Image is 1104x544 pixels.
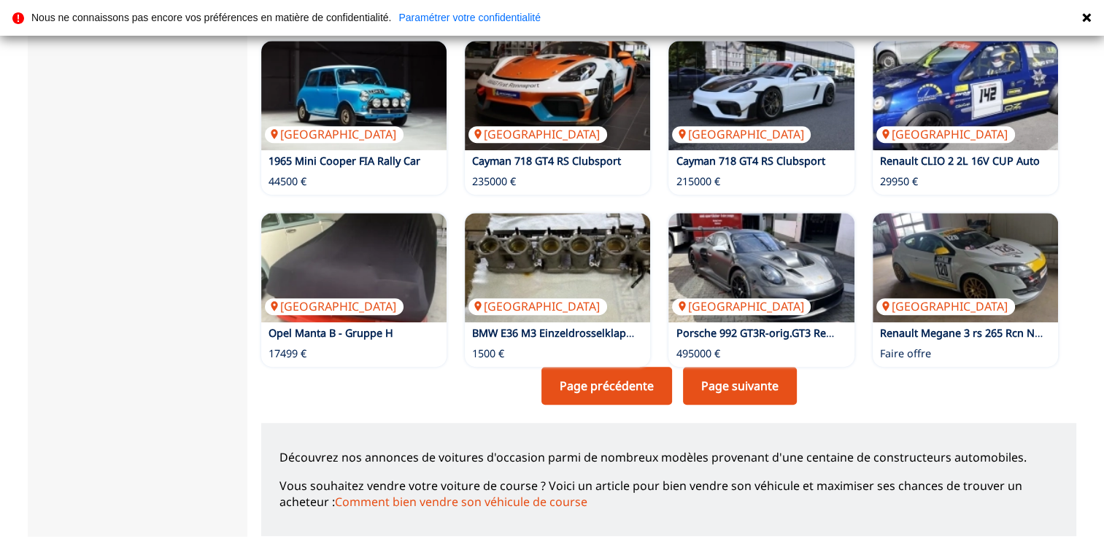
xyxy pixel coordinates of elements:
a: Renault Megane 3 rs 265 Rcn Nls VT2 R2A [880,326,1086,340]
a: Cayman 718 GT4 RS Clubsport [472,154,621,168]
p: [GEOGRAPHIC_DATA] [265,298,404,314]
p: [GEOGRAPHIC_DATA] [468,126,607,142]
a: Cayman 718 GT4 RS Clubsport[GEOGRAPHIC_DATA] [668,41,854,150]
a: Porsche 992 GT3R-orig.GT3 Rennwagen MY23 -Chassis Neu ! [676,326,974,340]
a: 1965 Mini Cooper FIA Rally Car[GEOGRAPHIC_DATA] [261,41,447,150]
p: Nous ne connaissons pas encore vos préférences en matière de confidentialité. [31,12,391,23]
a: Opel Manta B - Gruppe H [269,326,393,340]
p: [GEOGRAPHIC_DATA] [876,298,1015,314]
img: BMW E36 M3 Einzeldrosselklappe incl Einspritzdüsen [465,213,650,322]
a: Paramétrer votre confidentialité [398,12,541,23]
a: Cayman 718 GT4 RS Clubsport [676,154,825,168]
p: Faire offre [880,346,931,361]
a: Renault CLIO 2 2L 16V CUP Auto[GEOGRAPHIC_DATA] [873,41,1058,150]
p: 495000 € [676,346,719,361]
p: [GEOGRAPHIC_DATA] [876,126,1015,142]
img: 1965 Mini Cooper FIA Rally Car [261,41,447,150]
a: Renault CLIO 2 2L 16V CUP Auto [880,154,1040,168]
img: Opel Manta B - Gruppe H [261,213,447,322]
img: Renault CLIO 2 2L 16V CUP Auto [873,41,1058,150]
p: [GEOGRAPHIC_DATA] [672,298,811,314]
img: Porsche 992 GT3R-orig.GT3 Rennwagen MY23 -Chassis Neu ! [668,213,854,322]
img: Cayman 718 GT4 RS Clubsport [465,41,650,150]
p: 1500 € [472,346,504,361]
a: Cayman 718 GT4 RS Clubsport[GEOGRAPHIC_DATA] [465,41,650,150]
p: 215000 € [676,174,719,189]
a: Page précédente [541,367,672,405]
p: 44500 € [269,174,306,189]
p: 235000 € [472,174,516,189]
a: Page suivante [683,367,797,405]
p: [GEOGRAPHIC_DATA] [672,126,811,142]
a: BMW E36 M3 Einzeldrosselklappe incl Einspritzdüsen [472,326,736,340]
a: Opel Manta B - Gruppe H[GEOGRAPHIC_DATA] [261,213,447,322]
p: 17499 € [269,346,306,361]
p: Vous souhaitez vendre votre voiture de course ? Voici un article pour bien vendre son véhicule et... [279,478,1058,510]
p: [GEOGRAPHIC_DATA] [468,298,607,314]
a: Porsche 992 GT3R-orig.GT3 Rennwagen MY23 -Chassis Neu ![GEOGRAPHIC_DATA] [668,213,854,322]
img: Renault Megane 3 rs 265 Rcn Nls VT2 R2A [873,213,1058,322]
p: 29950 € [880,174,918,189]
p: Découvrez nos annonces de voitures d'occasion parmi de nombreux modèles provenant d'une centaine ... [279,449,1058,465]
a: Renault Megane 3 rs 265 Rcn Nls VT2 R2A[GEOGRAPHIC_DATA] [873,213,1058,322]
a: 1965 Mini Cooper FIA Rally Car [269,154,420,168]
p: [GEOGRAPHIC_DATA] [265,126,404,142]
img: Cayman 718 GT4 RS Clubsport [668,41,854,150]
a: BMW E36 M3 Einzeldrosselklappe incl Einspritzdüsen[GEOGRAPHIC_DATA] [465,213,650,322]
a: Comment bien vendre son véhicule de course [335,494,587,510]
